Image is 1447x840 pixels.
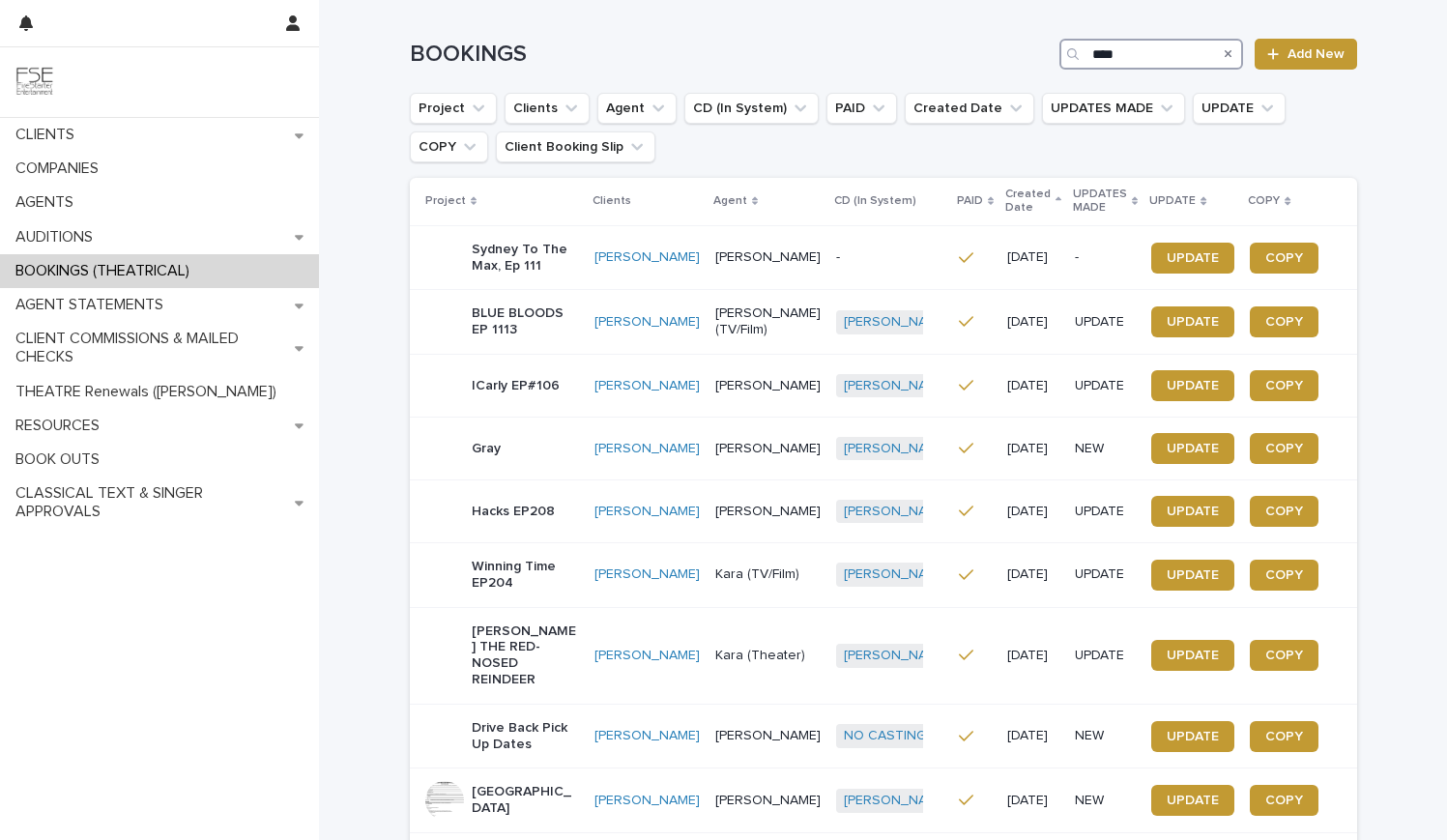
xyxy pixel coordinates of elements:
[844,441,949,457] a: [PERSON_NAME]
[1151,560,1234,591] a: UPDATE
[1167,794,1219,807] span: UPDATE
[1167,568,1219,582] span: UPDATE
[905,93,1034,124] button: Created Date
[594,249,700,266] a: [PERSON_NAME]
[1007,793,1059,809] p: [DATE]
[1151,243,1234,274] a: UPDATE
[8,484,295,521] p: CLASSICAL TEXT & SINGER APPROVALS
[597,93,677,124] button: Agent
[1007,504,1059,520] p: [DATE]
[1007,728,1059,744] p: [DATE]
[1167,649,1219,662] span: UPDATE
[594,378,700,394] a: [PERSON_NAME]
[472,720,579,753] p: Drive Back Pick Up Dates
[1151,496,1234,527] a: UPDATE
[1250,306,1318,337] a: COPY
[844,314,949,331] a: [PERSON_NAME]
[410,607,1366,704] tr: [PERSON_NAME] THE RED-NOSED REINDEER[PERSON_NAME] Kara (Theater)[PERSON_NAME] [DATE]UPDATEUPDATECOPY
[1250,721,1318,752] a: COPY
[1167,251,1219,265] span: UPDATE
[836,249,943,266] p: -
[1167,315,1219,329] span: UPDATE
[1265,649,1303,662] span: COPY
[1151,640,1234,671] a: UPDATE
[8,126,90,144] p: CLIENTS
[834,190,916,212] p: CD (In System)
[1265,379,1303,392] span: COPY
[684,93,819,124] button: CD (In System)
[715,378,821,394] p: [PERSON_NAME]
[1167,379,1219,392] span: UPDATE
[8,262,205,280] p: BOOKINGS (THEATRICAL)
[410,354,1366,417] tr: ICarly EP#106[PERSON_NAME] [PERSON_NAME][PERSON_NAME] [DATE]UPDATEUPDATECOPY
[1151,433,1234,464] a: UPDATE
[715,504,821,520] p: [PERSON_NAME]
[410,417,1366,479] tr: Gray[PERSON_NAME] [PERSON_NAME][PERSON_NAME] [DATE]NEWUPDATECOPY
[410,768,1366,833] tr: [GEOGRAPHIC_DATA][PERSON_NAME] [PERSON_NAME][PERSON_NAME] [DATE]NEWUPDATECOPY
[1005,184,1051,219] p: Created Date
[1151,721,1234,752] a: UPDATE
[1151,785,1234,816] a: UPDATE
[410,225,1366,290] tr: Sydney To The Max, Ep 111[PERSON_NAME] [PERSON_NAME]-[DATE]-UPDATECOPY
[425,190,466,212] p: Project
[472,305,579,338] p: BLUE BLOODS EP 1113
[1265,251,1303,265] span: COPY
[1075,314,1136,331] p: UPDATE
[715,793,821,809] p: [PERSON_NAME]
[1255,39,1356,70] a: Add New
[844,566,949,583] a: [PERSON_NAME]
[472,504,555,520] p: Hacks EP208
[1149,190,1196,212] p: UPDATE
[8,193,89,212] p: AGENTS
[594,728,700,744] a: [PERSON_NAME]
[472,378,560,394] p: ICarly EP#106
[1250,560,1318,591] a: COPY
[410,93,497,124] button: Project
[1007,566,1059,583] p: [DATE]
[593,190,631,212] p: Clients
[8,383,292,401] p: THEATRE Renewals ([PERSON_NAME])
[844,648,949,664] a: [PERSON_NAME]
[1167,730,1219,743] span: UPDATE
[472,559,579,592] p: Winning Time EP204
[1288,47,1345,61] span: Add New
[1265,794,1303,807] span: COPY
[1265,505,1303,518] span: COPY
[8,450,115,469] p: BOOK OUTS
[1007,249,1059,266] p: [DATE]
[1250,496,1318,527] a: COPY
[1075,249,1136,266] p: -
[15,63,54,101] img: 9JgRvJ3ETPGCJDhvPVA5
[1250,243,1318,274] a: COPY
[1167,442,1219,455] span: UPDATE
[715,441,821,457] p: [PERSON_NAME]
[594,314,700,331] a: [PERSON_NAME]
[1075,793,1136,809] p: NEW
[1250,785,1318,816] a: COPY
[505,93,590,124] button: Clients
[410,479,1366,542] tr: Hacks EP208[PERSON_NAME] [PERSON_NAME][PERSON_NAME] [DATE]UPDATEUPDATECOPY
[496,131,655,162] button: Client Booking Slip
[1007,314,1059,331] p: [DATE]
[844,793,949,809] a: [PERSON_NAME]
[957,190,983,212] p: PAID
[1265,730,1303,743] span: COPY
[1075,728,1136,744] p: NEW
[1193,93,1286,124] button: UPDATE
[1250,640,1318,671] a: COPY
[8,159,114,178] p: COMPANIES
[844,504,949,520] a: [PERSON_NAME]
[1042,93,1185,124] button: UPDATES MADE
[1007,378,1059,394] p: [DATE]
[1075,441,1136,457] p: NEW
[1073,184,1127,219] p: UPDATES MADE
[713,190,747,212] p: Agent
[410,41,1053,69] h1: BOOKINGS
[1265,315,1303,329] span: COPY
[8,228,108,246] p: AUDITIONS
[594,648,700,664] a: [PERSON_NAME]
[844,378,949,394] a: [PERSON_NAME]
[410,704,1366,768] tr: Drive Back Pick Up Dates[PERSON_NAME] [PERSON_NAME]NO CASTING DIRECTOR (See Below) [DATE]NEWUPDAT...
[472,784,579,817] p: [GEOGRAPHIC_DATA]
[594,793,700,809] a: [PERSON_NAME]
